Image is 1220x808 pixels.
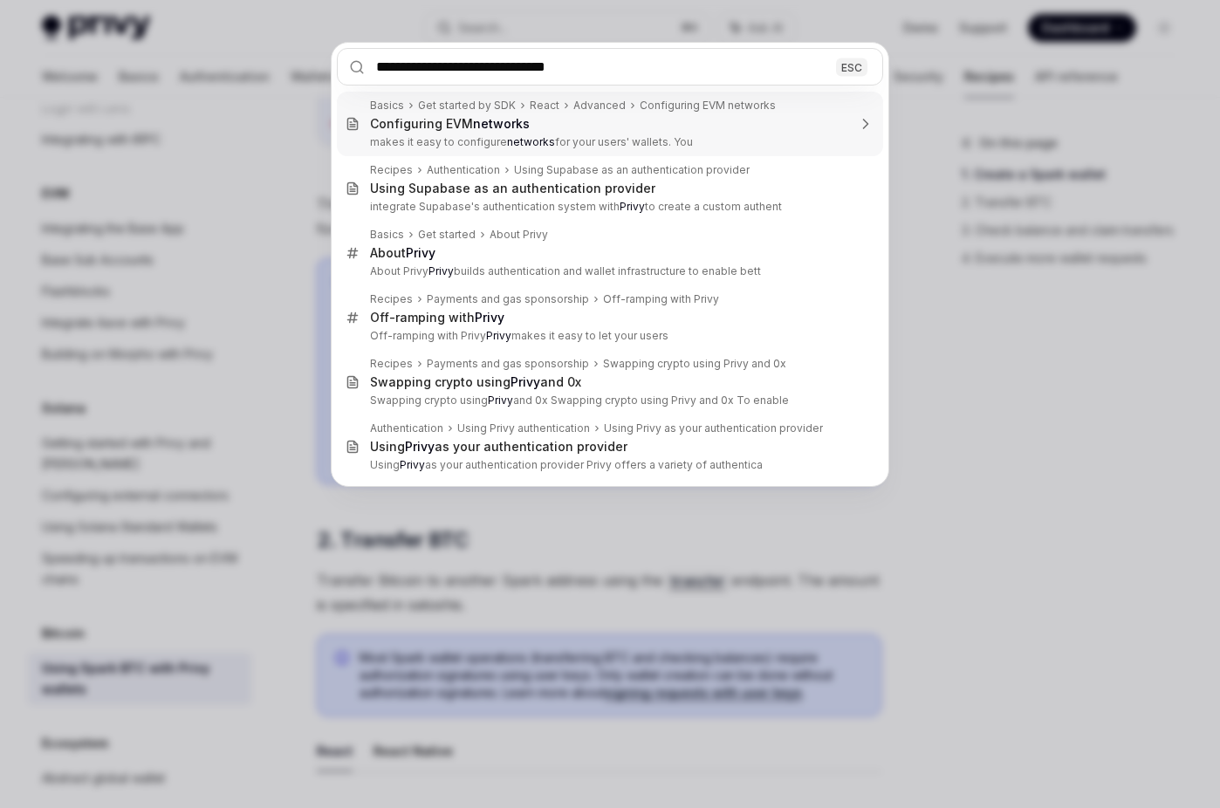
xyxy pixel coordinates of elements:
div: Recipes [370,292,413,306]
div: Swapping crypto using Privy and 0x [603,357,786,371]
div: Using Privy as your authentication provider [604,421,823,435]
div: Basics [370,99,404,113]
div: Recipes [370,163,413,177]
b: Privy [486,329,511,342]
div: About Privy [490,228,548,242]
div: Authentication [427,163,500,177]
b: networks [473,116,530,131]
div: Using as your authentication provider [370,439,627,455]
div: ESC [836,58,867,76]
p: integrate Supabase's authentication system with to create a custom authent [370,200,846,214]
div: React [530,99,559,113]
b: networks [507,135,555,148]
p: About Privy builds authentication and wallet infrastructure to enable bett [370,264,846,278]
div: Off-ramping with Privy [603,292,719,306]
div: Configuring EVM [370,116,530,132]
b: Privy [511,374,540,389]
div: Swapping crypto using and 0x [370,374,581,390]
b: Privy [400,458,425,471]
p: Off-ramping with Privy makes it easy to let your users [370,329,846,343]
div: Recipes [370,357,413,371]
p: Using as your authentication provider Privy offers a variety of authentica [370,458,846,472]
div: Off-ramping with [370,310,504,325]
div: Using Privy authentication [457,421,590,435]
div: Authentication [370,421,443,435]
b: Privy [620,200,645,213]
b: Privy [475,310,504,325]
div: Payments and gas sponsorship [427,292,589,306]
div: Configuring EVM networks [640,99,776,113]
div: Basics [370,228,404,242]
b: Privy [428,264,454,277]
div: Using Supabase as an authentication provider [370,181,655,196]
div: Payments and gas sponsorship [427,357,589,371]
p: Swapping crypto using and 0x Swapping crypto using Privy and 0x To enable [370,394,846,407]
b: Privy [488,394,513,407]
div: Using Supabase as an authentication provider [514,163,750,177]
div: Advanced [573,99,626,113]
div: Get started [418,228,476,242]
div: About [370,245,435,261]
div: Get started by SDK [418,99,516,113]
b: Privy [406,245,435,260]
p: makes it easy to configure for your users' wallets. You [370,135,846,149]
b: Privy [405,439,435,454]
